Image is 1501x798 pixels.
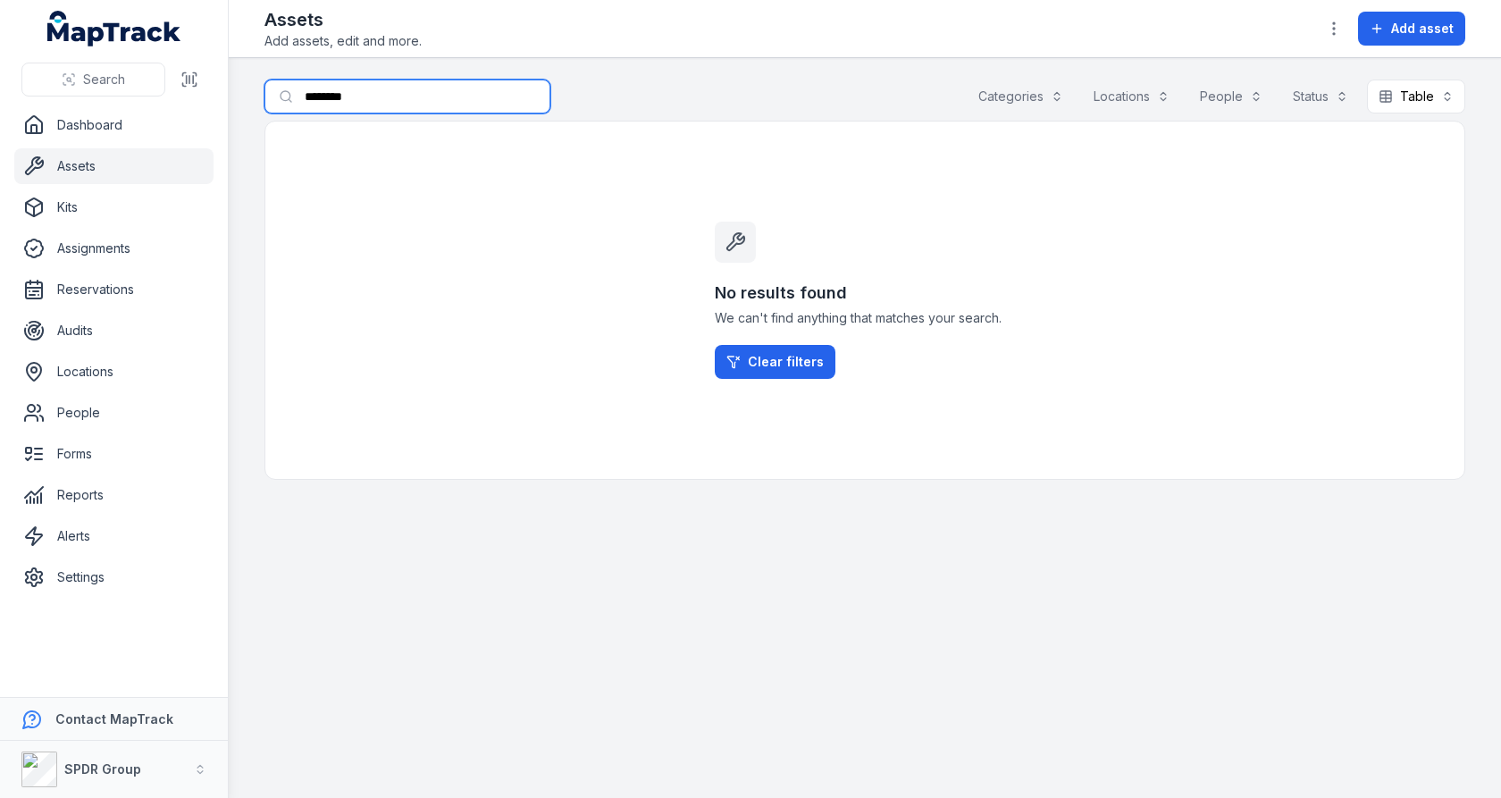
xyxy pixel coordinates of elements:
span: Add asset [1391,20,1454,38]
a: Forms [14,436,214,472]
h2: Assets [264,7,422,32]
a: Kits [14,189,214,225]
span: We can't find anything that matches your search. [715,309,1015,327]
h3: No results found [715,281,1015,306]
a: Audits [14,313,214,349]
a: Assignments [14,231,214,266]
strong: SPDR Group [64,761,141,777]
strong: Contact MapTrack [55,711,173,727]
button: Locations [1082,80,1181,113]
button: Search [21,63,165,97]
a: MapTrack [47,11,181,46]
button: Table [1367,80,1465,113]
span: Add assets, edit and more. [264,32,422,50]
a: Reservations [14,272,214,307]
a: Dashboard [14,107,214,143]
a: Assets [14,148,214,184]
a: Clear filters [715,345,835,379]
a: People [14,395,214,431]
button: People [1188,80,1274,113]
a: Locations [14,354,214,390]
span: Search [83,71,125,88]
a: Alerts [14,518,214,554]
a: Settings [14,559,214,595]
button: Add asset [1358,12,1465,46]
a: Reports [14,477,214,513]
button: Status [1281,80,1360,113]
button: Categories [967,80,1075,113]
